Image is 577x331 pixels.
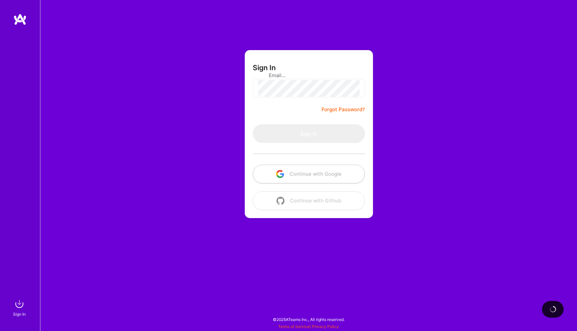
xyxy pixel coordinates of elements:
h3: Sign In [253,63,276,72]
img: icon [276,170,284,178]
a: sign inSign In [14,297,26,318]
button: Continue with Google [253,165,365,183]
button: Sign In [253,124,365,143]
a: Privacy Policy [312,324,339,329]
button: Continue with Github [253,191,365,210]
img: logo [13,13,27,25]
img: sign in [13,297,26,311]
a: Terms of Service [278,324,310,329]
span: | [278,324,339,329]
img: loading [548,305,557,314]
div: Sign In [13,311,26,318]
a: Forgot Password? [322,106,365,114]
img: icon [276,197,284,205]
input: Email... [269,67,349,84]
div: © 2025 ATeams Inc., All rights reserved. [40,311,577,328]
